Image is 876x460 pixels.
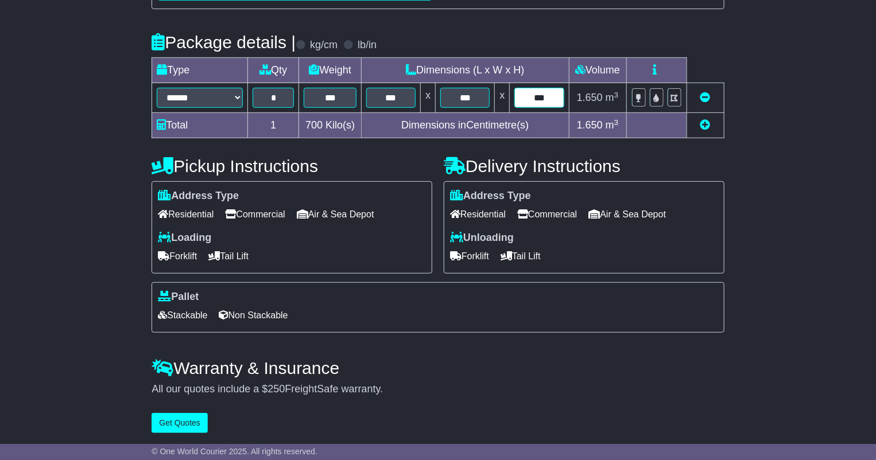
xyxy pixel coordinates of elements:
[362,58,569,83] td: Dimensions (L x W x H)
[700,119,711,131] a: Add new item
[248,113,299,138] td: 1
[450,205,506,223] span: Residential
[158,232,211,244] label: Loading
[450,232,514,244] label: Unloading
[158,205,214,223] span: Residential
[495,83,510,113] td: x
[152,358,724,377] h4: Warranty & Insurance
[208,247,249,265] span: Tail Lift
[158,291,199,303] label: Pallet
[614,91,619,99] sup: 3
[152,447,317,456] span: © One World Courier 2025. All rights reserved.
[152,383,724,396] div: All our quotes include a $ FreightSafe warranty.
[569,58,626,83] td: Volume
[310,39,338,52] label: kg/cm
[225,205,285,223] span: Commercial
[152,113,248,138] td: Total
[501,247,541,265] span: Tail Lift
[450,190,531,202] label: Address Type
[606,92,619,103] span: m
[299,58,362,83] td: Weight
[577,119,603,131] span: 1.650
[614,118,619,127] sup: 3
[358,39,377,52] label: lb/in
[450,247,489,265] span: Forklift
[606,119,619,131] span: m
[362,113,569,138] td: Dimensions in Centimetre(s)
[158,190,239,202] label: Address Type
[700,92,711,103] a: Remove this item
[444,157,724,176] h4: Delivery Instructions
[421,83,436,113] td: x
[299,113,362,138] td: Kilo(s)
[297,205,374,223] span: Air & Sea Depot
[158,306,207,324] span: Stackable
[305,119,323,131] span: 700
[152,58,248,83] td: Type
[158,247,197,265] span: Forklift
[268,383,285,395] span: 250
[248,58,299,83] td: Qty
[152,157,432,176] h4: Pickup Instructions
[588,205,666,223] span: Air & Sea Depot
[152,33,296,52] h4: Package details |
[577,92,603,103] span: 1.650
[517,205,577,223] span: Commercial
[152,413,208,433] button: Get Quotes
[219,306,288,324] span: Non Stackable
